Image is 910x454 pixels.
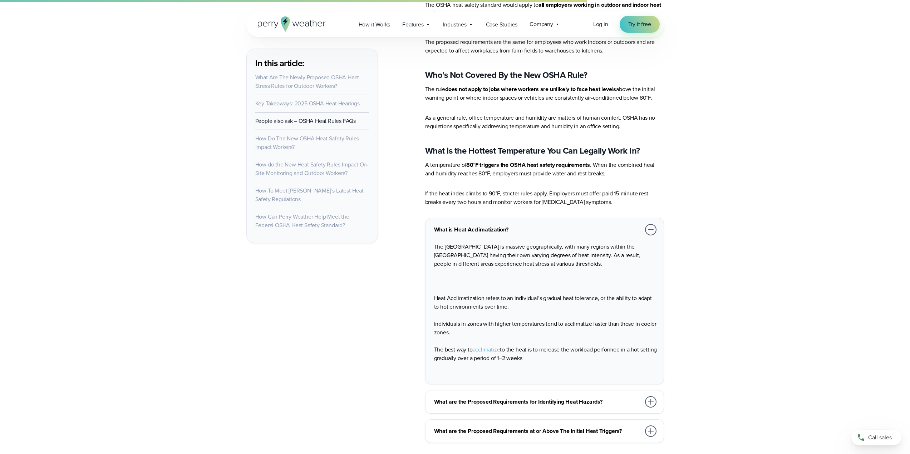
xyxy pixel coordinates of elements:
strong: does not apply to jobs where workers are unlikely to face heat levels [445,85,616,93]
strong: 80°F triggers the OSHA heat safety requirements [466,161,590,169]
a: Key Takeaways: 2025 OSHA Heat Hearings [255,99,360,108]
p: Heat Acclimatization refers to an individual’s gradual heat tolerance, or the ability to adapt to... [434,294,658,311]
h3: What is Heat Acclimatization? [434,225,641,234]
span: Industries [443,20,467,29]
a: People also ask – OSHA Heat Rules FAQs [255,117,356,125]
h3: What is the Hottest Temperature You Can Legally Work In? [425,145,664,156]
strong: all employers working in outdoor and indoor heat environments [425,1,661,18]
span: Call sales [868,433,892,442]
p: The proposed requirements are the same for employees who work indoors or outdoors and are expecte... [425,38,664,55]
span: Log in [593,20,608,28]
span: How it Works [359,20,390,29]
p: If the heat index climbs to 90°F, stricter rules apply. Employers must offer paid 15-minute rest ... [425,189,664,206]
h3: In this article: [255,58,369,69]
a: Log in [593,20,608,29]
span: Features [402,20,423,29]
a: How Do The New OSHA Heat Safety Rules Impact Workers? [255,134,359,151]
a: Call sales [851,430,901,445]
span: Try it free [628,20,651,29]
p: As a general rule, office temperature and humidity are matters of human comfort. OSHA has no regu... [425,114,664,131]
span: Company [530,20,553,29]
p: The [GEOGRAPHIC_DATA] is massive geographically, with many regions within the [GEOGRAPHIC_DATA] h... [434,243,658,268]
p: The best way to to the heat is to increase the workload performed in a hot setting gradually over... [434,345,658,363]
span: Case Studies [486,20,518,29]
a: acclimatize [473,345,500,354]
a: How Can Perry Weather Help Meet the Federal OSHA Heat Safety Standard? [255,213,349,229]
a: Try it free [620,16,660,33]
p: Individuals in zones with higher temperatures tend to acclimatize faster than those in cooler zones. [434,320,658,337]
a: How do the New Heat Safety Rules Impact On-Site Monitoring and Outdoor Workers? [255,160,369,177]
a: How it Works [353,17,397,32]
a: Case Studies [480,17,524,32]
a: How To Meet [PERSON_NAME]’s Latest Heat Safety Regulations [255,186,364,203]
h3: What are the Proposed Requirements at or Above The Initial Heat Triggers? [434,427,641,435]
p: The OSHA heat safety standard would apply to in all general industries, construction, maritime, a... [425,1,664,26]
h3: What are the Proposed Requirements for Identifying Heat Hazards? [434,398,641,406]
p: A temperature of . When the combined heat and humidity reaches 80°F, employers must provide water... [425,161,664,178]
p: The rule above the initial warning point or where indoor spaces or vehicles are consistently air-... [425,85,664,102]
h3: Who’s Not Covered By the New OSHA Rule? [425,69,664,81]
a: What Are The Newly Proposed OSHA Heat Stress Rules for Outdoor Workers? [255,73,359,90]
